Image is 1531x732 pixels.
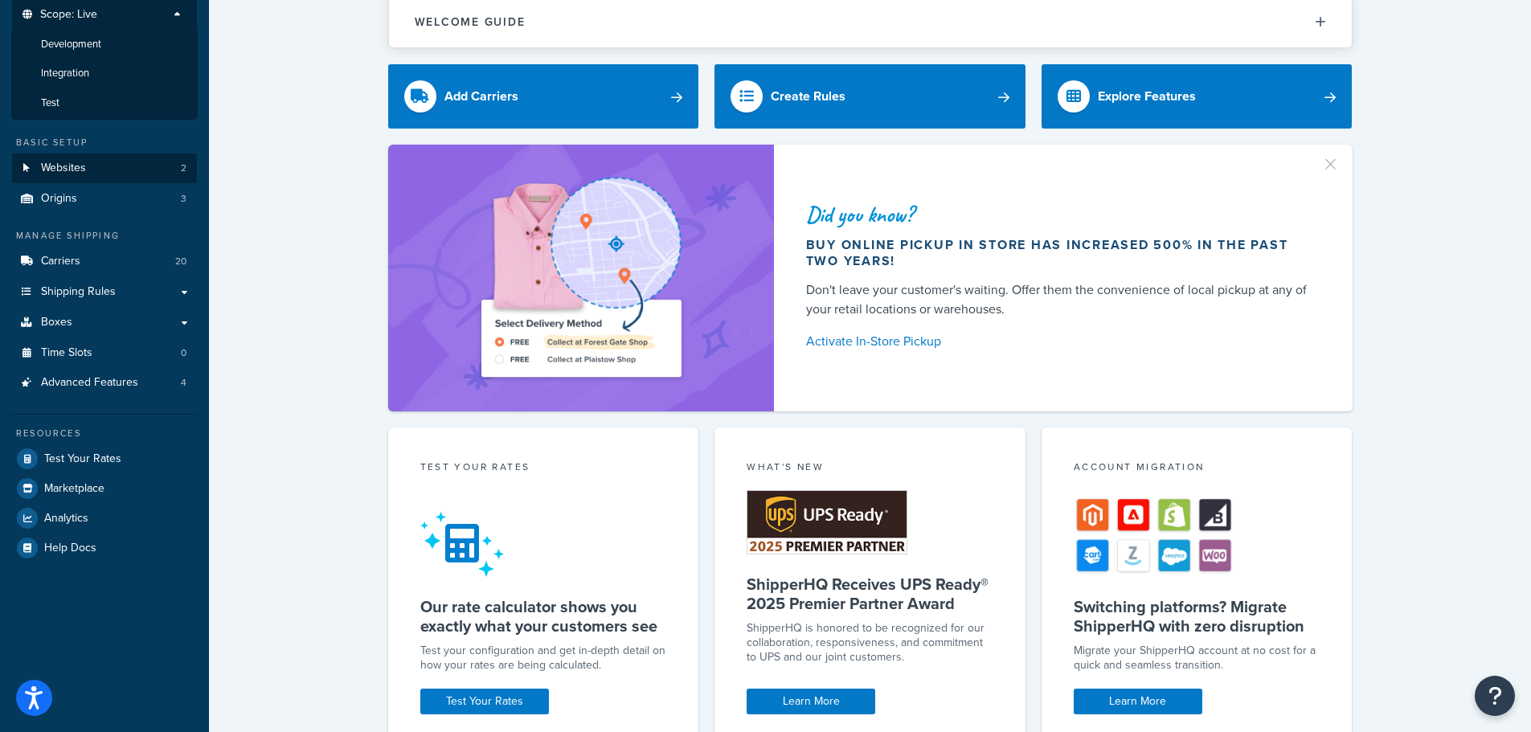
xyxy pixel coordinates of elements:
[12,444,197,473] a: Test Your Rates
[1098,85,1196,108] div: Explore Features
[12,338,197,368] a: Time Slots0
[806,280,1314,319] div: Don't leave your customer's waiting. Offer them the convenience of local pickup at any of your re...
[420,644,667,673] div: Test your configuration and get in-depth detail on how your rates are being calculated.
[41,316,72,329] span: Boxes
[444,85,518,108] div: Add Carriers
[714,64,1025,129] a: Create Rules
[12,184,197,214] a: Origins3
[12,184,197,214] li: Origins
[12,136,197,149] div: Basic Setup
[11,30,198,59] li: Development
[12,534,197,562] a: Help Docs
[181,162,186,175] span: 2
[12,308,197,337] a: Boxes
[12,474,197,503] a: Marketplace
[12,247,197,276] li: Carriers
[420,460,667,478] div: Test your rates
[747,689,875,714] a: Learn More
[12,277,197,307] a: Shipping Rules
[181,192,186,206] span: 3
[41,192,77,206] span: Origins
[12,247,197,276] a: Carriers20
[11,59,198,88] li: Integration
[12,153,197,183] li: Websites
[436,169,727,387] img: ad-shirt-map-b0359fc47e01cab431d101c4b569394f6a03f54285957d908178d52f29eb9668.png
[806,237,1314,269] div: Buy online pickup in store has increased 500% in the past two years!
[41,38,101,51] span: Development
[12,229,197,243] div: Manage Shipping
[806,203,1314,226] div: Did you know?
[41,376,138,390] span: Advanced Features
[388,64,699,129] a: Add Carriers
[44,452,121,466] span: Test Your Rates
[12,427,197,440] div: Resources
[41,346,92,360] span: Time Slots
[44,542,96,555] span: Help Docs
[41,255,80,268] span: Carriers
[771,85,845,108] div: Create Rules
[1042,64,1353,129] a: Explore Features
[41,67,89,80] span: Integration
[415,16,526,28] h2: Welcome Guide
[181,346,186,360] span: 0
[12,153,197,183] a: Websites2
[175,255,186,268] span: 20
[11,88,198,118] li: Test
[12,368,197,398] a: Advanced Features4
[41,162,86,175] span: Websites
[1074,460,1320,478] div: Account Migration
[1074,644,1320,673] div: Migrate your ShipperHQ account at no cost for a quick and seamless transition.
[806,330,1314,353] a: Activate In-Store Pickup
[44,512,88,525] span: Analytics
[44,482,104,496] span: Marketplace
[747,460,993,478] div: What's New
[747,621,993,665] p: ShipperHQ is honored to be recognized for our collaboration, responsiveness, and commitment to UP...
[747,575,993,613] h5: ShipperHQ Receives UPS Ready® 2025 Premier Partner Award
[12,338,197,368] li: Time Slots
[12,368,197,398] li: Advanced Features
[1475,676,1515,716] button: Open Resource Center
[420,597,667,636] h5: Our rate calculator shows you exactly what your customers see
[12,504,197,533] a: Analytics
[420,689,549,714] a: Test Your Rates
[181,376,186,390] span: 4
[1074,597,1320,636] h5: Switching platforms? Migrate ShipperHQ with zero disruption
[1074,689,1202,714] a: Learn More
[40,8,97,22] span: Scope: Live
[41,285,116,299] span: Shipping Rules
[41,96,59,110] span: Test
